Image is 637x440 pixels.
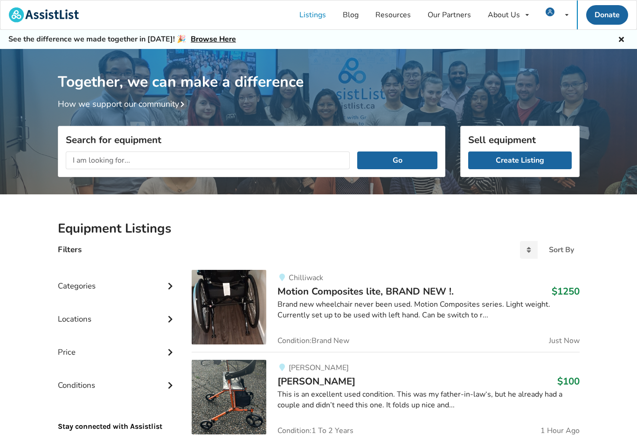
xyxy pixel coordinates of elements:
a: mobility-motion composites lite, brand new !.ChilliwackMotion Composites lite, BRAND NEW !.$1250B... [192,270,579,352]
div: Locations [58,296,177,329]
span: [PERSON_NAME] [289,363,349,373]
div: Sort By [549,246,574,254]
a: Blog [334,0,367,29]
span: Just Now [549,337,580,344]
span: Condition: Brand New [277,337,349,344]
h3: Sell equipment [468,134,572,146]
img: user icon [546,7,554,16]
h2: Equipment Listings [58,220,580,237]
div: Brand new wheelchair never been used. Motion Composites series. Light weight. Currently set up to... [277,299,579,321]
div: Categories [58,262,177,296]
p: Stay connected with Assistlist [58,395,177,432]
span: Motion Composites lite, BRAND NEW !. [277,285,454,298]
a: Our Partners [419,0,479,29]
img: assistlist-logo [9,7,79,22]
div: About Us [488,11,520,19]
button: Go [357,151,437,169]
div: Price [58,329,177,362]
h3: $100 [557,375,580,387]
div: Conditions [58,362,177,395]
a: Browse Here [191,34,236,44]
h4: Filters [58,244,82,255]
h5: See the difference we made together in [DATE]! 🎉 [8,34,236,44]
a: Donate [586,5,628,25]
div: This is an excellent used condition. This was my father-in-law‘s, but he already had a couple and... [277,389,579,411]
h1: Together, we can make a difference [58,49,580,91]
span: 1 Hour Ago [540,427,580,434]
a: Create Listing [468,151,572,169]
h3: Search for equipment [66,134,437,146]
span: [PERSON_NAME] [277,375,355,388]
a: Listings [291,0,334,29]
a: Resources [367,0,419,29]
input: I am looking for... [66,151,350,169]
a: How we support our community [58,98,188,110]
img: mobility-walker [192,360,266,434]
span: Condition: 1 To 2 Years [277,427,353,434]
span: Chilliwack [289,273,323,283]
h3: $1250 [552,285,580,297]
img: mobility-motion composites lite, brand new !. [192,270,266,344]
